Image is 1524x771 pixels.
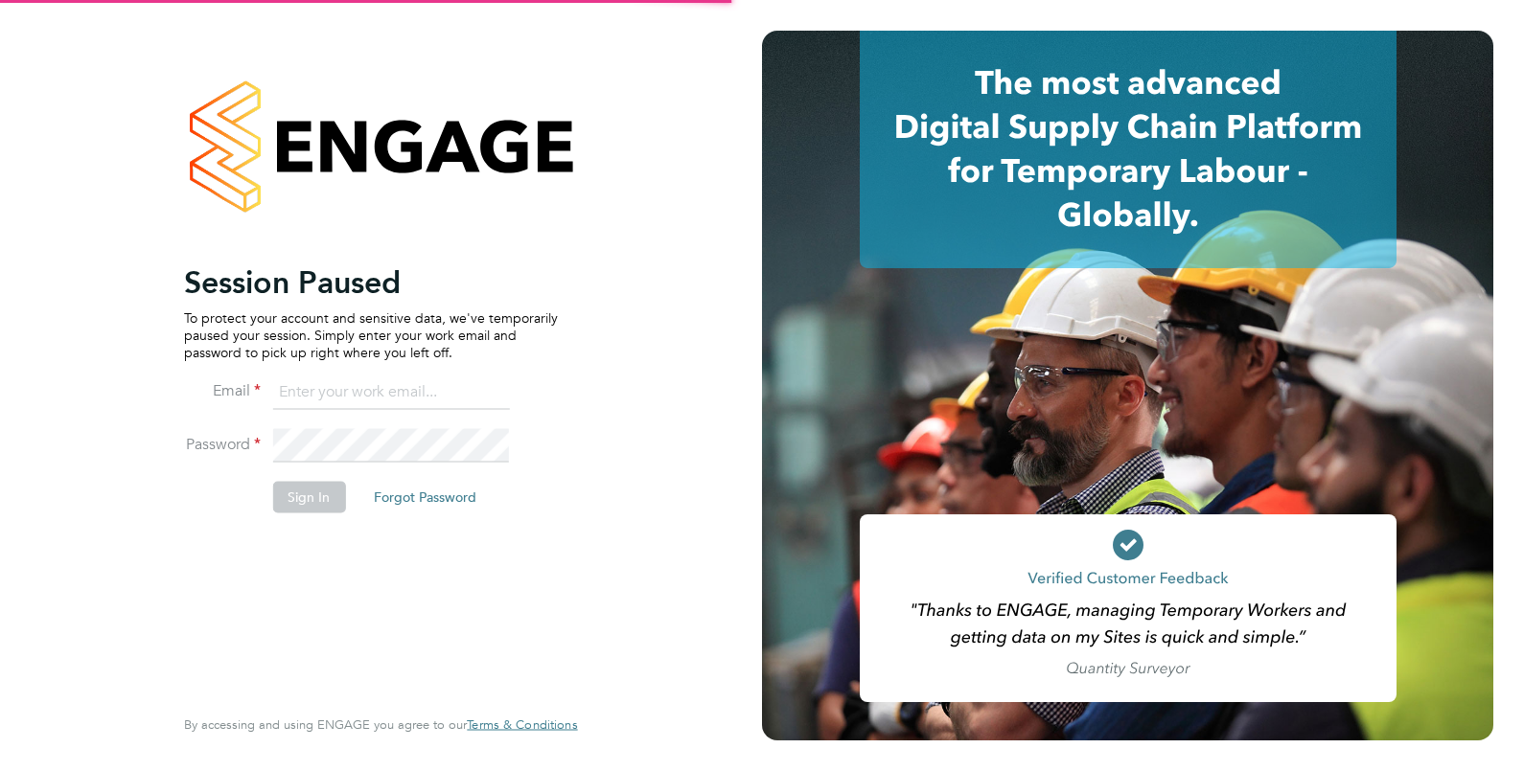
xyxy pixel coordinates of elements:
[272,375,509,410] input: Enter your work email...
[184,380,261,400] label: Email
[184,262,558,301] h2: Session Paused
[184,308,558,361] p: To protect your account and sensitive data, we've temporarily paused your session. Simply enter y...
[272,482,345,512] button: Sign In
[467,716,577,733] span: Terms & Conditions
[467,717,577,733] a: Terms & Conditions
[184,716,577,733] span: By accessing and using ENGAGE you agree to our
[358,482,492,512] button: Forgot Password
[184,434,261,454] label: Password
